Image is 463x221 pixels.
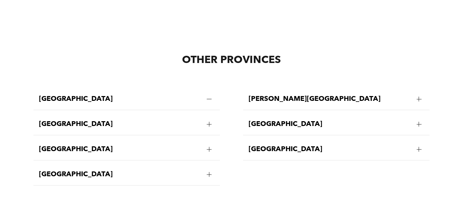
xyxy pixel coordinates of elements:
[249,120,411,128] span: [GEOGRAPHIC_DATA]
[249,145,411,154] span: [GEOGRAPHIC_DATA]
[249,95,411,103] span: [PERSON_NAME][GEOGRAPHIC_DATA]
[182,55,281,65] span: OTHER PROVINCES
[39,145,201,154] span: [GEOGRAPHIC_DATA]
[39,120,201,128] span: [GEOGRAPHIC_DATA]
[39,170,201,179] span: [GEOGRAPHIC_DATA]
[39,95,201,103] span: [GEOGRAPHIC_DATA]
